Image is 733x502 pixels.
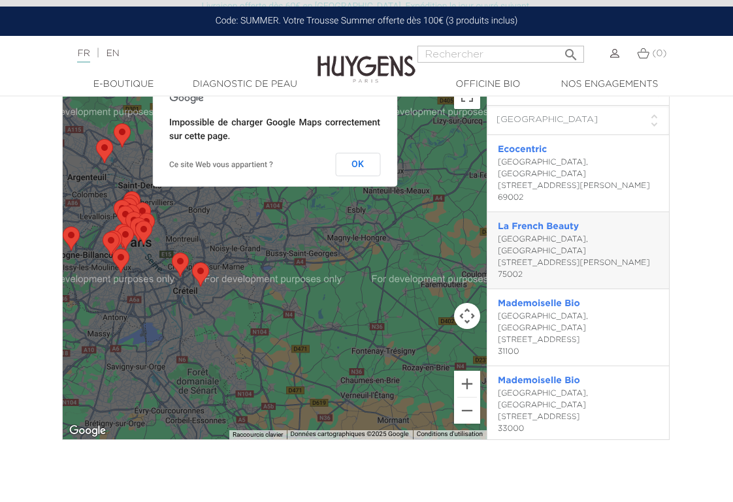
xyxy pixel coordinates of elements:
[169,160,273,169] a: Ce site Web vous appartient ?
[97,227,125,261] div: Mademoiselle Bio
[112,221,139,255] div: Mademoiselle Bio
[77,49,90,63] a: FR
[187,257,214,292] div: Passion Beauté
[498,157,659,204] div: [GEOGRAPHIC_DATA], [GEOGRAPHIC_DATA] [STREET_ADDRESS][PERSON_NAME] 69002
[549,78,670,91] a: Nos engagements
[559,42,583,59] button: 
[57,221,85,256] div: Passion Beauté
[118,199,145,234] div: Mademoiselle Bio
[427,78,549,91] a: Officine Bio
[106,49,119,58] a: EN
[318,35,415,85] img: Huygens
[498,234,659,281] div: [GEOGRAPHIC_DATA], [GEOGRAPHIC_DATA] [STREET_ADDRESS][PERSON_NAME] 75002
[100,225,127,260] div: Mademoiselle Bio
[169,118,380,142] span: Impossible de charger Google Maps correctement sur cette page.
[112,200,139,235] div: Printemps Haussmann
[563,43,579,59] i: 
[71,46,295,61] div: |
[118,186,146,221] div: Mademoiselle Bio
[167,247,194,282] div: Passion Beauté
[498,222,579,231] a: La French Beauty
[335,153,380,176] button: OK
[91,134,118,168] div: Passion Beauté
[417,431,483,438] a: Conditions d'utilisation (s'ouvre dans un nouvel onglet)
[498,311,659,358] div: [GEOGRAPHIC_DATA], [GEOGRAPHIC_DATA] [STREET_ADDRESS] 31100
[652,49,666,58] span: (0)
[66,422,109,439] img: Google
[184,78,306,91] a: Diagnostic de peau
[130,215,157,250] div: Mademoiselle Bio
[133,208,160,242] div: Mademoiselle Bio
[454,371,480,397] button: Zoom avant
[115,193,142,227] div: Mademoiselle Bio
[117,189,144,224] div: Mademoiselle Bio
[233,430,283,439] button: Raccourcis clavier
[498,376,580,385] a: Mademoiselle Bio
[109,219,137,253] div: Mademoiselle Bio
[107,243,135,278] div: Passion Beauté
[108,195,136,229] div: Mademoiselle Bio
[108,118,136,153] div: Passion Beauté
[120,206,148,241] div: La French Beauty
[291,431,409,438] span: Données cartographiques ©2025 Google
[454,303,480,329] button: Commandes de la caméra de la carte
[498,299,580,308] a: Mademoiselle Bio
[498,145,547,154] a: Ecocentric
[129,197,156,232] div: Mademoiselle Bio
[417,46,584,63] input: Rechercher
[498,388,659,435] div: [GEOGRAPHIC_DATA], [GEOGRAPHIC_DATA] [STREET_ADDRESS] 33000
[66,422,109,439] a: Ouvrir cette zone dans Google Maps (dans une nouvelle fenêtre)
[125,212,152,247] div: Mademoiselle Bio
[454,398,480,424] button: Zoom arrière
[63,78,184,91] a: E-Boutique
